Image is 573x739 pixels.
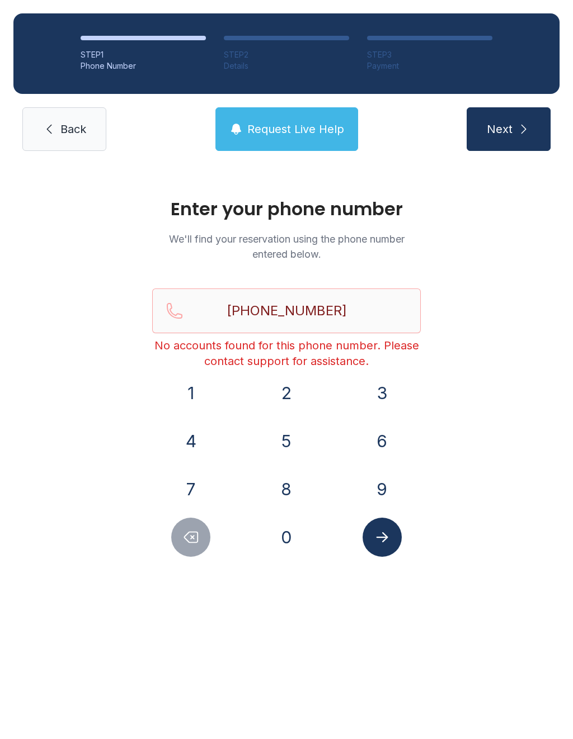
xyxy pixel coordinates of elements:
[152,338,421,369] div: No accounts found for this phone number. Please contact support for assistance.
[363,470,402,509] button: 9
[367,60,492,72] div: Payment
[81,60,206,72] div: Phone Number
[171,373,210,413] button: 1
[171,421,210,461] button: 4
[171,470,210,509] button: 7
[363,518,402,557] button: Submit lookup form
[60,121,86,137] span: Back
[267,518,306,557] button: 0
[487,121,513,137] span: Next
[247,121,344,137] span: Request Live Help
[363,373,402,413] button: 3
[171,518,210,557] button: Delete number
[267,421,306,461] button: 5
[267,373,306,413] button: 2
[267,470,306,509] button: 8
[363,421,402,461] button: 6
[224,60,349,72] div: Details
[152,200,421,218] h1: Enter your phone number
[224,49,349,60] div: STEP 2
[81,49,206,60] div: STEP 1
[152,231,421,262] p: We'll find your reservation using the phone number entered below.
[367,49,492,60] div: STEP 3
[152,288,421,333] input: Reservation phone number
